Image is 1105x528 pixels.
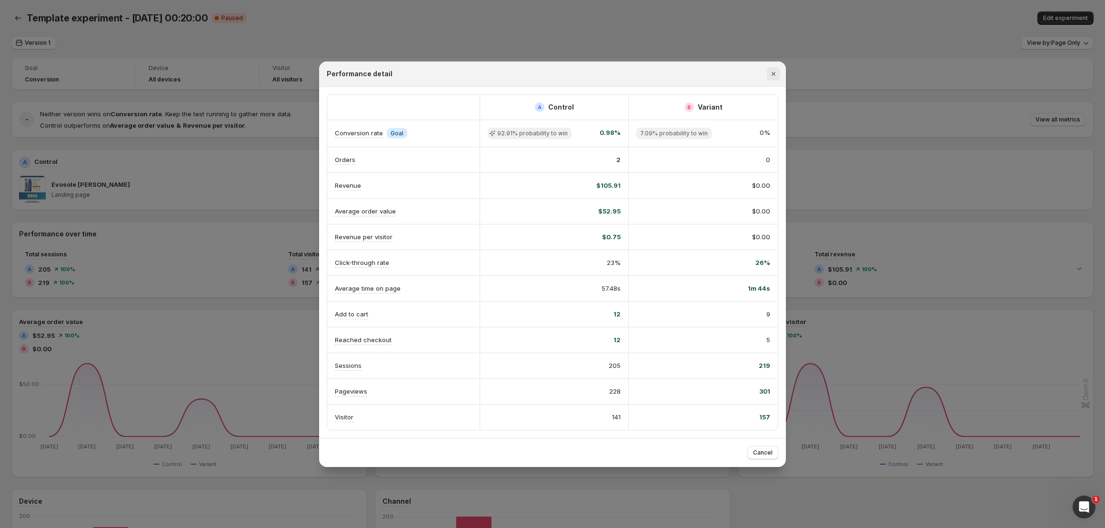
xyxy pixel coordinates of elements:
[548,102,574,112] h2: Control
[752,232,770,242] span: $0.00
[759,386,770,396] span: 301
[335,258,389,267] p: Click-through rate
[748,284,770,293] span: 1m 44s
[497,130,568,137] span: 92.91% probability to win
[759,412,770,422] span: 157
[538,104,542,110] h2: A
[335,206,396,216] p: Average order value
[752,181,770,190] span: $0.00
[602,232,621,242] span: $0.75
[600,128,621,139] span: 0.98%
[747,446,778,459] button: Cancel
[1092,496,1100,503] span: 1
[767,67,780,81] button: Close
[612,412,621,422] span: 141
[616,155,621,164] span: 2
[335,128,383,138] p: Conversion rate
[335,232,392,242] p: Revenue per visitor
[759,361,770,370] span: 219
[698,102,723,112] h2: Variant
[335,386,367,396] p: Pageviews
[760,128,770,139] span: 0%
[335,335,392,345] p: Reached checkout
[609,386,621,396] span: 228
[766,335,770,345] span: 5
[607,258,621,267] span: 23%
[335,155,355,164] p: Orders
[335,284,401,293] p: Average time on page
[335,412,353,422] p: Visitor
[766,155,770,164] span: 0
[327,69,392,79] h2: Performance detail
[687,104,691,110] h2: B
[596,181,621,190] span: $105.91
[609,361,621,370] span: 205
[391,130,403,137] span: Goal
[752,206,770,216] span: $0.00
[335,181,361,190] p: Revenue
[640,130,708,137] span: 7.09% probability to win
[1073,496,1095,518] iframe: Intercom live chat
[335,361,362,370] p: Sessions
[613,335,621,345] span: 12
[613,309,621,319] span: 12
[598,206,621,216] span: $52.95
[335,309,368,319] p: Add to cart
[753,449,773,457] span: Cancel
[766,309,770,319] span: 9
[602,284,621,293] span: 57.48s
[755,258,770,267] span: 26%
